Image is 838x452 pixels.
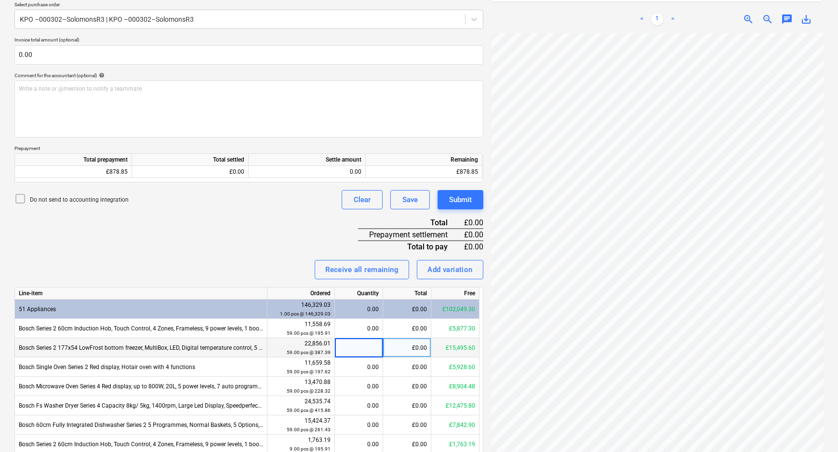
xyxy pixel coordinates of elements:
div: £0.00 [383,377,431,396]
small: 59.00 pcs @ 387.39 [287,350,331,355]
div: Total settled [132,154,249,166]
div: Submit [449,193,472,206]
div: Add variation [427,263,473,276]
div: Total [358,217,464,229]
div: Bosch Single Oven Series 2 Red display, Hotair oven with 4 functions [15,357,267,377]
div: Total to pay [358,241,464,252]
div: 11,558.69 [271,320,331,338]
div: Free [431,288,479,300]
button: Save [390,190,430,209]
small: 59.00 pcs @ 261.43 [287,427,331,432]
div: Quantity [335,288,383,300]
span: help [97,72,105,78]
div: £0.00 [383,357,431,377]
small: 59.00 pcs @ 415.86 [287,408,331,413]
div: £0.00 [383,415,431,435]
div: 0.00 [339,396,379,415]
div: £0.00 [463,229,483,241]
div: Save [402,193,418,206]
div: 15,424.37 [271,416,331,434]
a: Next page [667,14,678,25]
div: Line-item [15,288,267,300]
small: 1.00 pcs @ 146,329.03 [280,311,331,316]
div: Ordered [267,288,335,300]
div: £5,928.60 [431,357,479,377]
div: £0.00 [383,300,431,319]
div: 22,856.01 [271,339,331,357]
div: Bosch Fs Washer Dryer Series 4 Capacity 8kg/ 5kg, 1400rpm, Large Led Display, Speedperfect, Eco S... [15,396,267,415]
div: Settle amount [249,154,366,166]
div: 0.00 [339,415,379,435]
div: Bosch 60cm Fully Integrated Dishwasher Series 2 5 Programmes, Normal Baskets, 5 Options, Info Lig... [15,415,267,435]
div: Clear [354,193,371,206]
div: Comment for the accountant (optional) [14,72,483,79]
div: Bosch Series 2 177x54 LowFrost bottom freezer, MultiBox, LED, Digital temperature control, 5 glas... [15,338,267,357]
a: Previous page [636,14,648,25]
button: Add variation [417,260,483,279]
div: £12,475.80 [431,396,479,415]
div: £0.00 [463,217,483,229]
p: Do not send to accounting integration [30,196,129,204]
div: 0.00 [339,300,379,319]
div: 11,659.58 [271,358,331,376]
span: zoom_out [762,14,773,25]
div: £15,495.60 [431,338,479,357]
div: 13,470.88 [271,378,331,396]
div: Receive all remaining [325,263,399,276]
div: Bosch Series 2 60cm Induction Hob, Touch Control, 4 Zones, Frameless, 9 power levels, 1 boost zon... [15,319,267,338]
input: Invoice total amount (optional) [14,45,483,65]
div: 0.00 [339,377,379,396]
small: 59.00 pcs @ 197.62 [287,369,331,374]
div: £0.00 [383,396,431,415]
div: Total prepayment [15,154,132,166]
div: 0.00 [339,319,379,338]
span: 51 Appliances [19,306,56,313]
p: Select purchase order [14,1,483,10]
div: Total [383,288,431,300]
button: Submit [438,190,483,209]
a: Page 1 is your current page [652,14,663,25]
div: £102,049.30 [431,300,479,319]
div: £7,842.90 [431,415,479,435]
small: 59.00 pcs @ 195.91 [287,330,331,336]
iframe: Chat Widget [790,406,838,452]
div: £0.00 [383,319,431,338]
div: 0.00 [339,357,379,377]
small: 59.00 pcs @ 228.32 [287,388,331,394]
div: Prepayment settlement [358,229,464,241]
small: 9.00 pcs @ 195.91 [290,446,331,452]
span: zoom_in [743,14,754,25]
button: Receive all remaining [315,260,409,279]
span: save_alt [800,14,812,25]
div: Remaining [366,154,482,166]
p: Invoice total amount (optional) [14,37,483,45]
div: £0.00 [383,338,431,357]
div: £5,877.30 [431,319,479,338]
div: £878.85 [366,166,482,178]
div: £8,904.48 [431,377,479,396]
div: Bosch Microwave Oven Series 4 Red display, up to 800W, 20L, 5 power levels, 7 auto programmes, el... [15,377,267,396]
div: £878.85 [15,166,132,178]
button: Clear [342,190,383,209]
div: 24,535.74 [271,397,331,415]
div: 146,329.03 [271,301,331,318]
p: Prepayment [14,145,483,151]
div: £0.00 [463,241,483,252]
span: chat [781,14,793,25]
div: £0.00 [132,166,249,178]
div: 0.00 [253,166,361,178]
